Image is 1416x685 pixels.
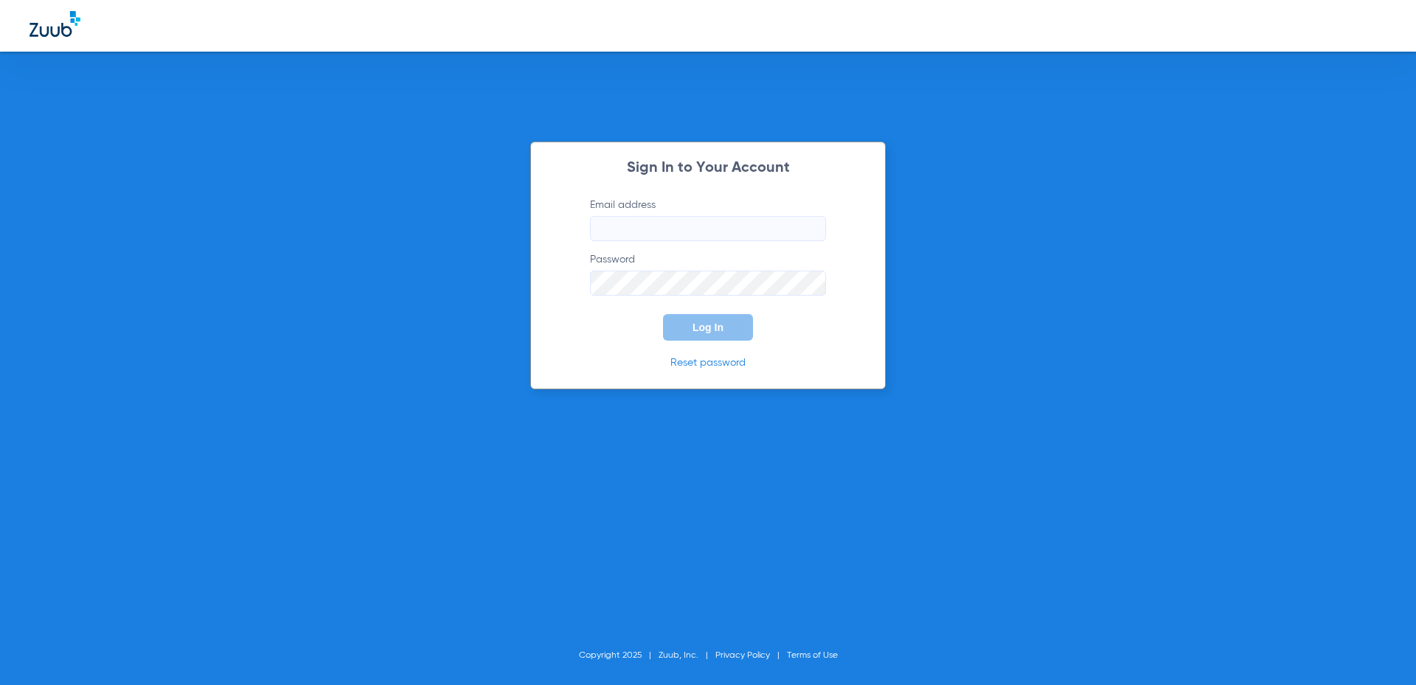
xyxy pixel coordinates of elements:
a: Privacy Policy [715,651,770,660]
span: Log In [693,321,723,333]
li: Zuub, Inc. [659,648,715,663]
h2: Sign In to Your Account [568,161,848,175]
li: Copyright 2025 [579,648,659,663]
label: Password [590,252,826,296]
iframe: Chat Widget [1342,614,1416,685]
a: Terms of Use [787,651,838,660]
a: Reset password [670,358,746,368]
input: Password [590,271,826,296]
button: Log In [663,314,753,341]
label: Email address [590,198,826,241]
img: Zuub Logo [29,11,80,37]
input: Email address [590,216,826,241]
